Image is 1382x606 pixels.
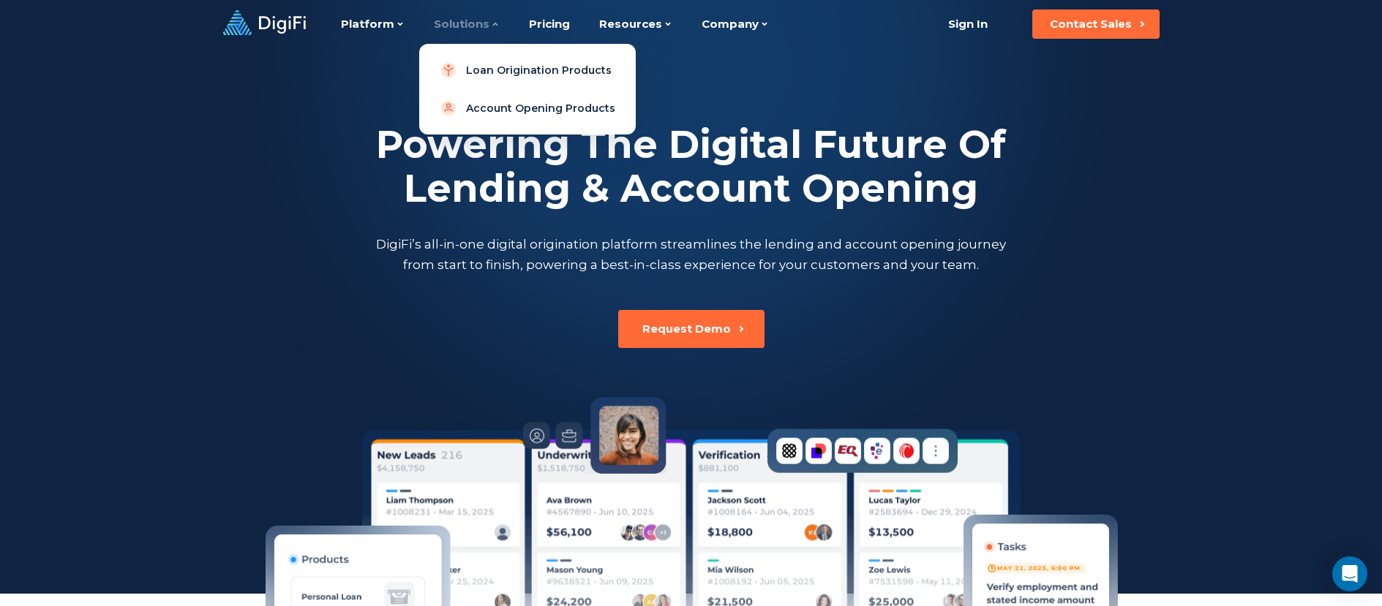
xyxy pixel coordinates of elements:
[931,10,1006,39] a: Sign In
[431,56,624,85] a: Loan Origination Products
[1032,10,1160,39] button: Contact Sales
[1050,17,1132,31] div: Contact Sales
[431,94,624,123] a: Account Opening Products
[373,234,1010,275] p: DigiFi’s all-in-one digital origination platform streamlines the lending and account opening jour...
[373,123,1010,211] h2: Powering The Digital Future Of Lending & Account Opening
[642,322,731,336] div: Request Demo
[1332,556,1367,591] div: Open Intercom Messenger
[618,310,765,348] button: Request Demo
